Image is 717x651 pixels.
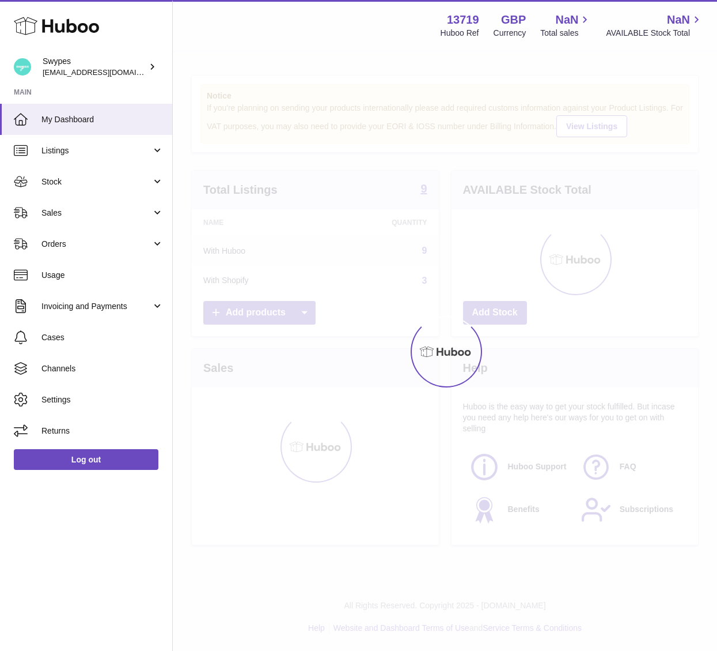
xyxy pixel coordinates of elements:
[501,12,526,28] strong: GBP
[555,12,578,28] span: NaN
[606,28,703,39] span: AVAILABLE Stock Total
[540,12,591,39] a: NaN Total sales
[41,114,164,125] span: My Dashboard
[43,67,169,77] span: [EMAIL_ADDRESS][DOMAIN_NAME]
[41,239,151,250] span: Orders
[441,28,479,39] div: Huboo Ref
[41,301,151,312] span: Invoicing and Payments
[667,12,690,28] span: NaN
[14,449,158,470] a: Log out
[606,12,703,39] a: NaN AVAILABLE Stock Total
[41,332,164,343] span: Cases
[41,394,164,405] span: Settings
[43,56,146,78] div: Swypes
[540,28,591,39] span: Total sales
[41,270,164,281] span: Usage
[494,28,526,39] div: Currency
[41,176,151,187] span: Stock
[447,12,479,28] strong: 13719
[41,363,164,374] span: Channels
[14,58,31,76] img: hello@swypes.co.uk
[41,145,151,156] span: Listings
[41,426,164,436] span: Returns
[41,208,151,219] span: Sales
